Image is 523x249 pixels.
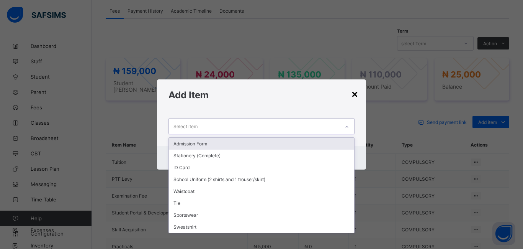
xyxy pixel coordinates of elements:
[169,221,354,233] div: Sweatshirt
[169,185,354,197] div: Waistcoat
[169,209,354,221] div: Sportswear
[173,119,198,134] div: Select item
[169,197,354,209] div: Tie
[169,150,354,162] div: Stationery (Complete)
[169,138,354,150] div: Admission Form
[351,87,358,100] div: ×
[168,89,355,101] h1: Add Item
[169,173,354,185] div: School Uniform (2 shirts and 1 trouser/skirt)
[169,162,354,173] div: ID Card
